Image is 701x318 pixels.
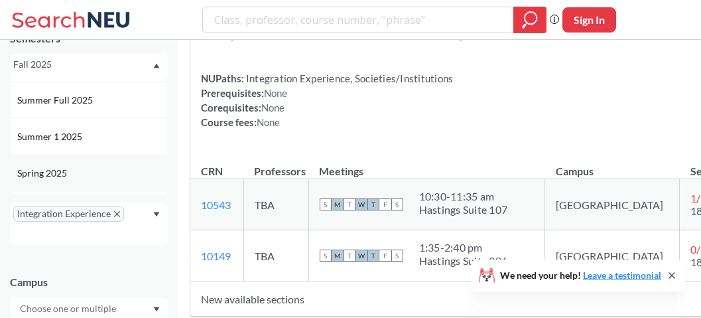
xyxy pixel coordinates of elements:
[545,151,680,179] th: Campus
[419,203,508,216] div: Hastings Suite 107
[308,151,545,179] th: Meetings
[513,7,546,33] div: magnifying glass
[213,9,504,31] input: Class, professor, course number, "phrase"
[562,7,616,33] button: Sign In
[379,250,391,262] span: F
[355,250,367,262] span: W
[545,230,680,281] td: [GEOGRAPHIC_DATA]
[10,275,168,289] div: Campus
[201,199,231,211] a: 10543
[13,206,124,222] span: Integration ExperienceX to remove pill
[332,250,344,262] span: M
[367,250,379,262] span: T
[367,199,379,210] span: T
[201,71,454,129] div: NUPaths: Prerequisites: Corequisites: Course fees:
[153,307,160,312] svg: Dropdown arrow
[257,116,281,128] span: None
[545,179,680,230] td: [GEOGRAPHIC_DATA]
[522,11,538,29] svg: magnifying glass
[17,93,96,108] span: Summer Full 2025
[10,202,168,245] div: Integration ExperienceX to remove pillDropdown arrow
[583,270,661,281] a: Leave a testimonial
[391,199,403,210] span: S
[114,211,120,217] svg: X to remove pill
[153,212,160,217] svg: Dropdown arrow
[243,151,308,179] th: Professors
[320,250,332,262] span: S
[332,199,344,210] span: M
[17,129,85,144] span: Summer 1 2025
[419,190,508,203] div: 10:30 - 11:35 am
[201,164,223,179] div: CRN
[320,199,332,210] span: S
[355,199,367,210] span: W
[344,250,355,262] span: T
[264,87,288,99] span: None
[419,254,508,268] div: Hastings Suite 206
[13,301,125,317] input: Choose one or multiple
[153,63,160,68] svg: Dropdown arrow
[261,102,285,114] span: None
[243,179,308,230] td: TBA
[13,57,152,72] div: Fall 2025
[10,54,168,75] div: Fall 2025Dropdown arrowFall 2025Summer 2 2025Summer Full 2025Summer 1 2025Spring 2025Fall 2024Sum...
[17,166,70,181] span: Spring 2025
[391,250,403,262] span: S
[344,199,355,210] span: T
[244,72,454,84] span: Integration Experience, Societies/Institutions
[379,199,391,210] span: F
[419,241,508,254] div: 1:35 - 2:40 pm
[201,250,231,262] a: 10149
[243,230,308,281] td: TBA
[500,271,661,280] span: We need your help!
